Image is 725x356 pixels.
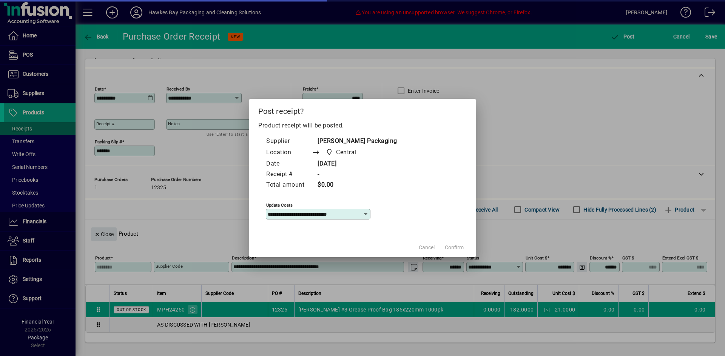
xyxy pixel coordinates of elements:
p: Product receipt will be posted. [258,121,467,130]
td: Date [266,159,312,169]
td: $0.00 [312,180,397,190]
mat-label: Update costs [266,203,293,208]
td: [DATE] [312,159,397,169]
span: Central [336,148,356,157]
span: Central [324,147,359,158]
h2: Post receipt? [249,99,476,121]
td: [PERSON_NAME] Packaging [312,136,397,147]
td: Supplier [266,136,312,147]
td: Total amount [266,180,312,190]
td: Receipt # [266,169,312,180]
td: Location [266,147,312,159]
td: - [312,169,397,180]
